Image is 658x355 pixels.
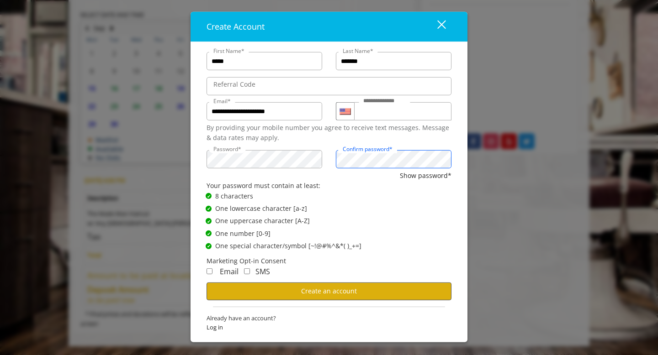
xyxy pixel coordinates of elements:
[207,217,211,224] span: ✔
[338,145,397,153] label: Confirm password*
[207,102,322,120] input: Email
[207,150,322,168] input: Password
[336,52,451,70] input: Lastname
[215,216,310,226] span: One uppercase character [A-Z]
[207,21,265,32] span: Create Account
[215,229,271,239] span: One number [0-9]
[207,181,451,191] div: Your password must contain at least:
[207,52,322,70] input: FirstName
[207,205,211,212] span: ✔
[207,193,211,200] span: ✔
[215,204,307,214] span: One lowercase character [a-z]
[215,241,361,251] span: One special character/symbol [~!@#%^&*( )_+=]
[400,171,451,181] button: Show password*
[207,242,211,250] span: ✔
[244,268,250,274] input: Receive Marketing SMS
[209,97,235,105] label: Email*
[336,150,451,168] input: ConfirmPassword
[207,230,211,237] span: ✔
[220,266,239,277] span: Email
[338,47,378,55] label: Last Name*
[209,47,249,55] label: First Name*
[255,266,270,277] span: SMS
[301,287,357,295] span: Create an account
[207,282,451,300] button: Create an account
[207,77,451,95] input: ReferralCode
[207,123,451,143] div: By providing your mobile number you agree to receive text messages. Message & data rates may apply.
[215,191,253,201] span: 8 characters
[207,268,212,274] input: Receive Marketing Email
[336,102,354,120] div: Country
[207,256,451,266] div: Marketing Opt-in Consent
[420,17,451,36] button: close dialog
[207,313,451,323] span: Already have an account?
[209,145,246,153] label: Password*
[209,79,260,89] label: Referral Code
[207,323,451,332] span: Log in
[427,20,445,33] div: close dialog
